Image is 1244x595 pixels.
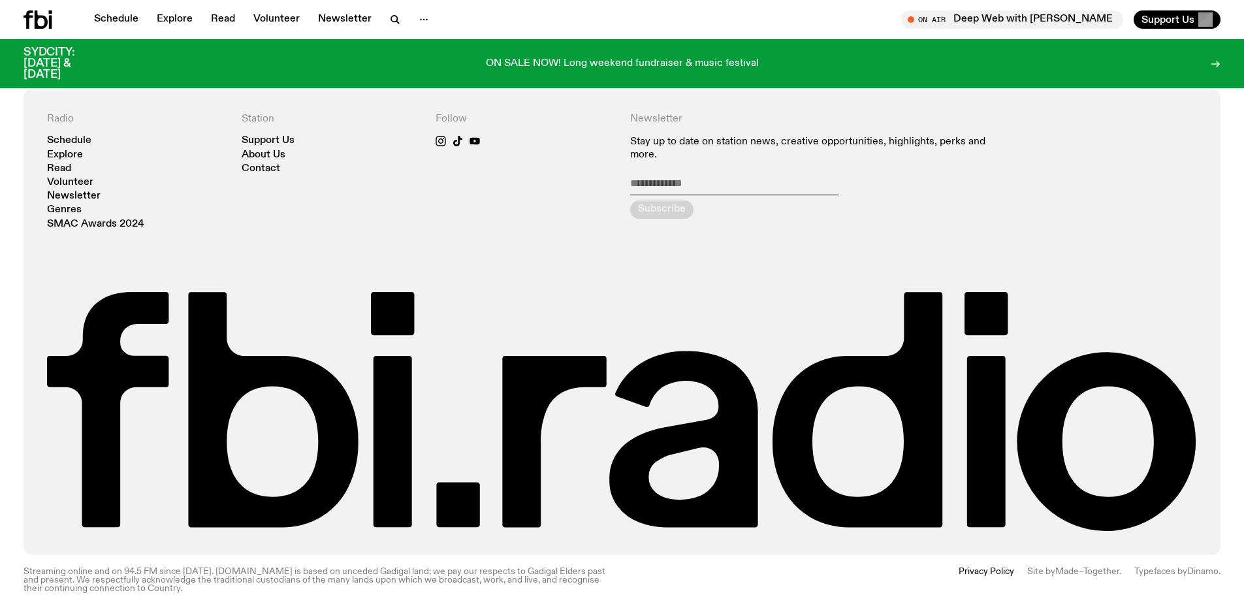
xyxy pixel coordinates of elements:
[242,150,285,160] a: About Us
[246,10,308,29] a: Volunteer
[630,113,1003,125] h4: Newsletter
[630,201,694,219] button: Subscribe
[86,10,146,29] a: Schedule
[47,113,226,125] h4: Radio
[47,178,93,187] a: Volunteer
[630,136,1003,161] p: Stay up to date on station news, creative opportunities, highlights, perks and more.
[24,568,614,594] p: Streaming online and on 94.5 FM since [DATE]. [DOMAIN_NAME] is based on unceded Gadigal land; we ...
[1134,10,1220,29] button: Support Us
[1055,567,1119,576] a: Made–Together
[310,10,379,29] a: Newsletter
[959,568,1014,594] a: Privacy Policy
[1219,567,1220,576] span: .
[203,10,243,29] a: Read
[1187,567,1219,576] a: Dinamo
[486,58,759,70] p: ON SALE NOW! Long weekend fundraiser & music festival
[24,47,107,80] h3: SYDCITY: [DATE] & [DATE]
[47,164,71,174] a: Read
[1027,567,1055,576] span: Site by
[47,205,82,215] a: Genres
[242,113,421,125] h4: Station
[47,191,101,201] a: Newsletter
[436,113,614,125] h4: Follow
[242,164,280,174] a: Contact
[149,10,200,29] a: Explore
[242,136,295,146] a: Support Us
[1141,14,1194,25] span: Support Us
[47,219,144,229] a: SMAC Awards 2024
[901,10,1123,29] button: On AirDeep Web with [PERSON_NAME]
[47,150,83,160] a: Explore
[47,136,91,146] a: Schedule
[1134,567,1187,576] span: Typefaces by
[1119,567,1121,576] span: .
